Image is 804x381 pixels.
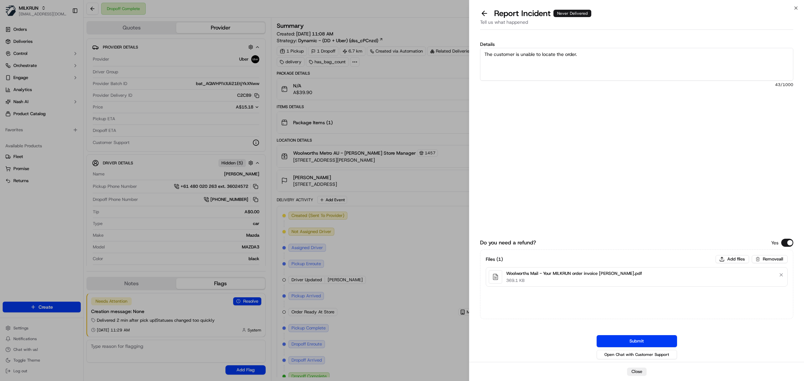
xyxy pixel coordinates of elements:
button: Close [627,368,647,376]
label: Details [480,42,793,47]
h3: Files ( 1 ) [486,256,503,262]
button: Open Chat with Customer Support [597,350,677,359]
span: 43 /1000 [480,82,793,87]
button: Submit [597,335,677,347]
button: Add files [716,255,749,263]
p: Woolworths Mail - Your MILKRUN order invoice [PERSON_NAME].pdf [506,270,642,277]
p: Yes [771,239,779,246]
div: Tell us what happened [480,19,793,30]
label: Do you need a refund? [480,239,536,247]
button: Removeall [752,255,788,263]
button: Remove file [777,270,786,280]
div: Never Delivered [553,10,591,17]
textarea: The customer is unable to locate the order. [480,48,793,81]
p: Report Incident [494,8,591,19]
p: 369.1 KB [506,278,642,284]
